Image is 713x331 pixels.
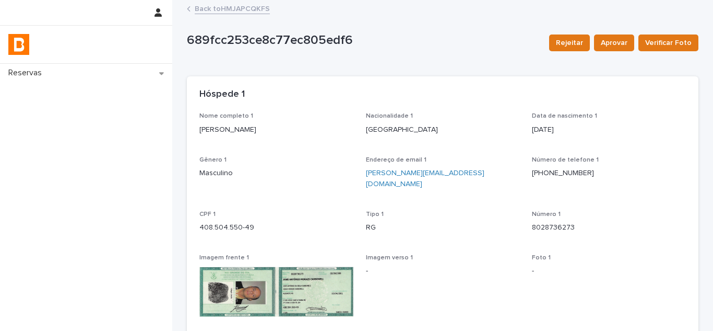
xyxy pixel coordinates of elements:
p: 8028736273 [532,222,686,233]
a: Back toHMJAPCQKFS [195,2,270,14]
p: RG [366,222,520,233]
p: Masculino [199,168,353,179]
a: [PHONE_NUMBER] [532,169,594,177]
p: [DATE] [532,124,686,135]
p: [GEOGRAPHIC_DATA] [366,124,520,135]
span: Foto 1 [532,255,551,261]
img: IMG_1473.jpeg [199,266,353,317]
span: CPF 1 [199,211,216,218]
span: Endereço de email 1 [366,157,426,163]
button: Verificar Foto [638,35,698,51]
span: Data de nascimento 1 [532,113,597,119]
span: Número de telefone 1 [532,157,599,163]
p: [PERSON_NAME] [199,124,353,135]
span: Imagem verso 1 [366,255,413,261]
p: - [532,266,686,277]
span: Verificar Foto [645,38,692,48]
a: [PERSON_NAME][EMAIL_ADDRESS][DOMAIN_NAME] [366,169,484,188]
h2: Hóspede 1 [199,89,245,100]
p: 689fcc253ce8c77ec805edf6 [187,33,541,48]
p: 408.504.550-49 [199,222,353,233]
span: Nome completo 1 [199,113,253,119]
span: Rejeitar [556,38,583,48]
p: - [366,266,520,277]
span: Aprovar [601,38,627,48]
button: Rejeitar [549,35,590,51]
span: Número 1 [532,211,561,218]
span: Imagem frente 1 [199,255,249,261]
span: Nacionalidade 1 [366,113,413,119]
span: Gênero 1 [199,157,227,163]
img: zVaNuJHRTjyIjT5M9Xd5 [8,34,29,55]
span: Tipo 1 [366,211,384,218]
p: Reservas [4,68,50,78]
button: Aprovar [594,35,634,51]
